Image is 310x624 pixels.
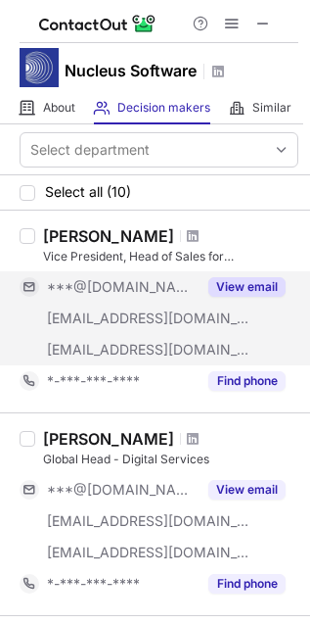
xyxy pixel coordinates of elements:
[20,48,59,87] img: b5242e89d4942109b5fc27d79da0597c
[45,184,131,200] span: Select all (10)
[47,278,197,296] span: ***@[DOMAIN_NAME]
[47,544,250,561] span: [EMAIL_ADDRESS][DOMAIN_NAME]
[47,481,197,499] span: ***@[DOMAIN_NAME]
[43,248,298,265] div: Vice President, Head of Sales for [GEOGRAPHIC_DATA]
[43,451,298,468] div: Global Head - Digital Services
[65,59,197,82] h1: Nucleus Software
[47,341,250,359] span: [EMAIL_ADDRESS][DOMAIN_NAME]
[47,310,250,327] span: [EMAIL_ADDRESS][DOMAIN_NAME]
[43,100,75,116] span: About
[43,226,174,246] div: [PERSON_NAME]
[117,100,210,116] span: Decision makers
[30,140,150,160] div: Select department
[208,480,286,500] button: Reveal Button
[208,574,286,594] button: Reveal Button
[43,429,174,449] div: [PERSON_NAME]
[208,371,286,391] button: Reveal Button
[47,512,250,530] span: [EMAIL_ADDRESS][DOMAIN_NAME]
[39,12,156,35] img: ContactOut v5.3.10
[208,277,286,297] button: Reveal Button
[252,100,291,116] span: Similar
